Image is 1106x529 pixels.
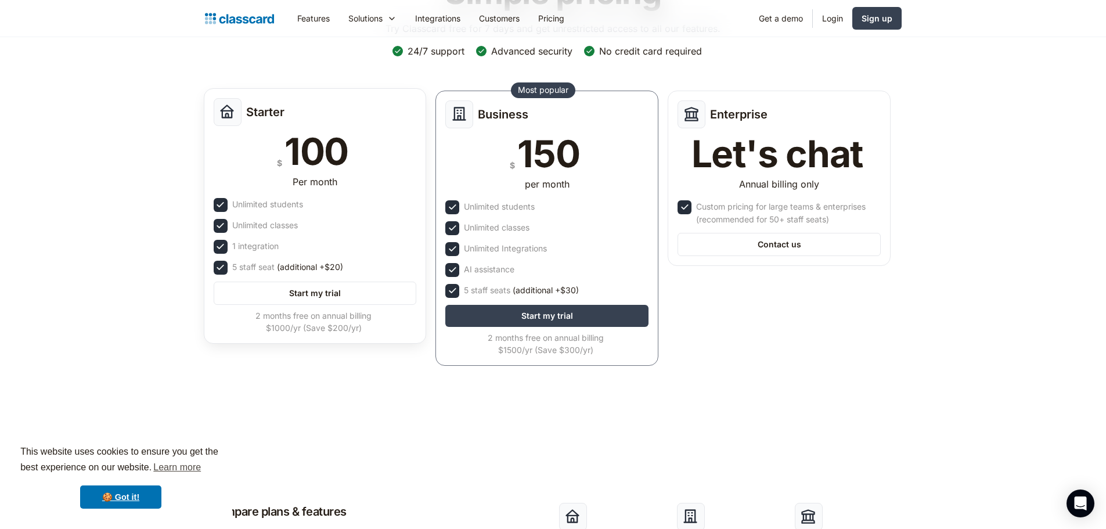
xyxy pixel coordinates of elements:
span: (additional +$30) [513,284,579,297]
div: 150 [517,135,579,172]
div: $ [277,156,282,170]
div: 5 staff seat [232,261,343,274]
a: Start my trial [214,282,417,305]
div: Unlimited classes [464,221,529,234]
a: Logo [205,10,274,27]
div: Per month [293,175,337,189]
div: Advanced security [491,45,572,57]
div: 24/7 support [408,45,464,57]
span: This website uses cookies to ensure you get the best experience on our website. [20,445,221,476]
a: Sign up [852,7,902,30]
div: 100 [284,133,348,170]
a: Integrations [406,5,470,31]
div: Unlimited Integrations [464,242,547,255]
div: Unlimited students [464,200,535,213]
div: Unlimited students [232,198,303,211]
h2: Business [478,107,528,121]
div: AI assistance [464,263,514,276]
a: Features [288,5,339,31]
a: Customers [470,5,529,31]
a: dismiss cookie message [80,485,161,509]
a: learn more about cookies [152,459,203,476]
div: 2 months free on annual billing $1000/yr (Save $200/yr) [214,310,415,334]
div: Custom pricing for large teams & enterprises (recommended for 50+ staff seats) [696,200,878,226]
a: Get a demo [750,5,812,31]
div: Sign up [862,12,892,24]
div: cookieconsent [9,434,232,520]
span: (additional +$20) [277,261,343,274]
div: 1 integration [232,240,279,253]
h2: Enterprise [710,107,768,121]
div: Solutions [348,12,383,24]
div: No credit card required [599,45,702,57]
div: $ [510,158,515,172]
div: 2 months free on annual billing $1500/yr (Save $300/yr) [445,332,646,356]
div: Unlimited classes [232,219,298,232]
div: 5 staff seats [464,284,579,297]
div: Open Intercom Messenger [1067,490,1094,517]
div: per month [525,177,570,191]
div: Most popular [518,84,568,96]
h2: Starter [246,105,284,119]
a: Pricing [529,5,574,31]
div: Solutions [339,5,406,31]
a: Start my trial [445,305,649,327]
h2: Compare plans & features [205,503,347,520]
div: Let's chat [691,135,863,172]
a: Contact us [678,233,881,256]
div: Annual billing only [739,177,819,191]
a: Login [813,5,852,31]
